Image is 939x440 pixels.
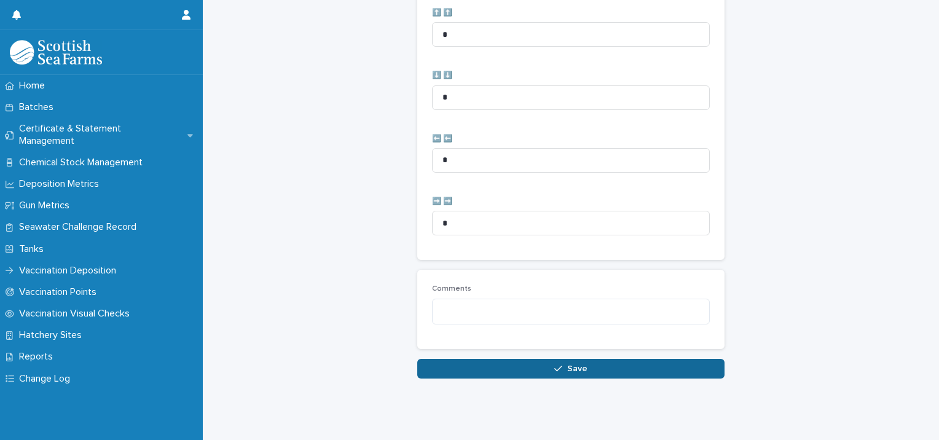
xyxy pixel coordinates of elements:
[14,308,139,320] p: Vaccination Visual Checks
[14,329,92,341] p: Hatchery Sites
[14,286,106,298] p: Vaccination Points
[417,359,725,379] button: Save
[432,72,452,79] span: ⬇️ ⬇️
[14,80,55,92] p: Home
[567,364,587,373] span: Save
[432,9,452,17] span: ⬆️ ⬆️
[432,198,452,205] span: ➡️ ➡️
[14,221,146,233] p: Seawater Challenge Record
[14,200,79,211] p: Gun Metrics
[14,178,109,190] p: Deposition Metrics
[14,243,53,255] p: Tanks
[432,285,471,293] span: Comments
[14,157,152,168] p: Chemical Stock Management
[14,351,63,363] p: Reports
[10,40,102,65] img: uOABhIYSsOPhGJQdTwEw
[14,373,80,385] p: Change Log
[432,135,452,143] span: ⬅️ ⬅️
[14,123,187,146] p: Certificate & Statement Management
[14,101,63,113] p: Batches
[14,265,126,277] p: Vaccination Deposition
